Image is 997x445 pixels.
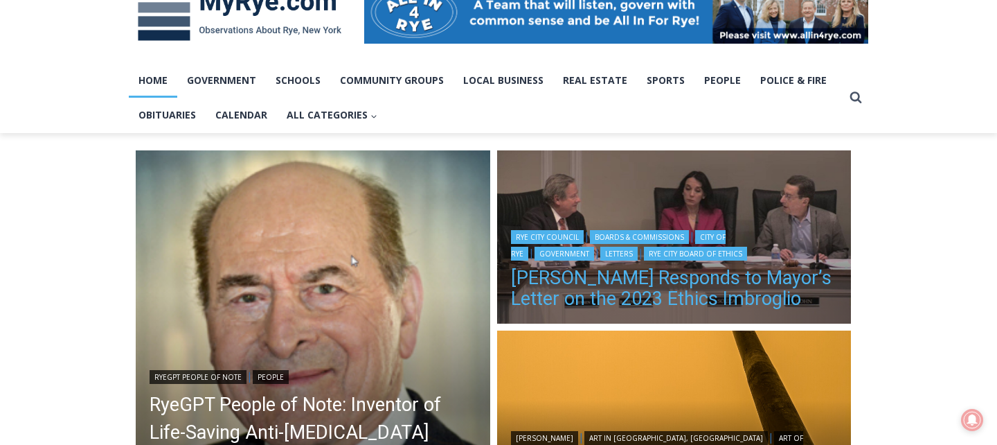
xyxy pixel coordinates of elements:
div: | [150,367,476,384]
span: Intern @ [DOMAIN_NAME] [362,138,642,169]
div: Apply Now <> summer and RHS senior internships available [350,1,654,134]
a: Home [129,63,177,98]
a: [PERSON_NAME] [511,431,578,445]
a: Police & Fire [751,63,836,98]
button: Child menu of All Categories [277,98,387,132]
a: Local Business [453,63,553,98]
a: Government [535,247,594,261]
a: People [694,63,751,98]
a: Rye City Board of Ethics [644,247,747,261]
a: Schools [266,63,330,98]
a: Read More Henderson Responds to Mayor’s Letter on the 2023 Ethics Imbroglio [497,150,852,328]
a: Obituaries [129,98,206,132]
a: Letters [600,247,638,261]
a: RyeGPT People of Note [150,370,246,384]
nav: Primary Navigation [129,63,843,133]
a: Intern @ [DOMAIN_NAME] [333,134,671,173]
button: View Search Form [843,85,868,110]
a: Calendar [206,98,277,132]
a: Rye City Council [511,230,584,244]
a: People [253,370,289,384]
a: [PERSON_NAME] Responds to Mayor’s Letter on the 2023 Ethics Imbroglio [511,268,838,309]
a: Real Estate [553,63,637,98]
img: (PHOTO: Councilmembers Bill Henderson, Julie Souza and Mayor Josh Cohn during the City Council me... [497,150,852,328]
a: Sports [637,63,694,98]
div: | | | | | [511,227,838,261]
a: Community Groups [330,63,453,98]
a: Art in [GEOGRAPHIC_DATA], [GEOGRAPHIC_DATA] [584,431,768,445]
a: City of Rye [511,230,726,261]
a: Boards & Commissions [590,230,689,244]
a: Government [177,63,266,98]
